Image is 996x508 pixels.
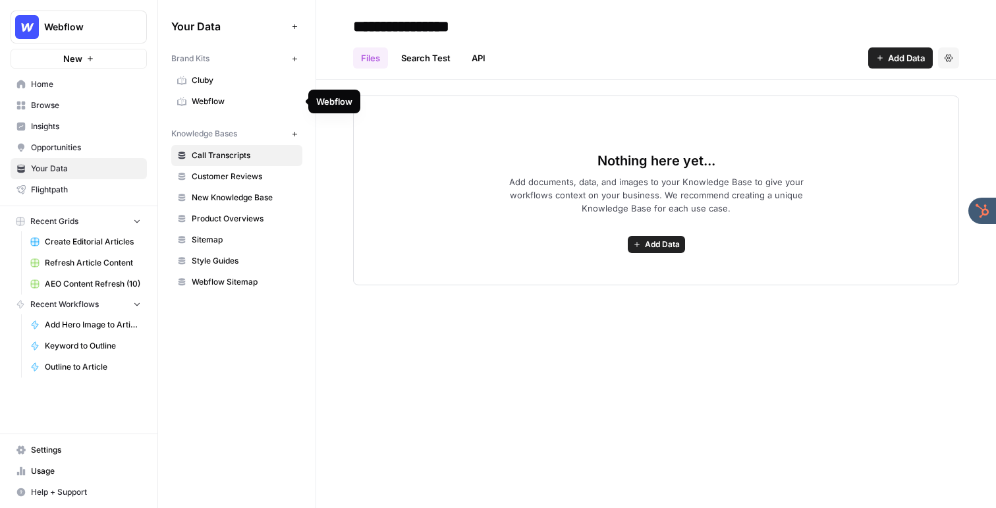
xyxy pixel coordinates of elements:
[192,213,296,225] span: Product Overviews
[11,295,147,314] button: Recent Workflows
[11,137,147,158] a: Opportunities
[11,158,147,179] a: Your Data
[597,152,715,170] span: Nothing here yet...
[192,276,296,288] span: Webflow Sitemap
[31,163,141,175] span: Your Data
[24,314,147,335] a: Add Hero Image to Article
[31,99,141,111] span: Browse
[353,47,388,69] a: Files
[24,335,147,356] a: Keyword to Outline
[192,255,296,267] span: Style Guides
[31,465,141,477] span: Usage
[45,278,141,290] span: AEO Content Refresh (10)
[24,273,147,295] a: AEO Content Refresh (10)
[171,166,302,187] a: Customer Reviews
[171,128,237,140] span: Knowledge Bases
[11,116,147,137] a: Insights
[31,142,141,154] span: Opportunities
[11,212,147,231] button: Recent Grids
[171,208,302,229] a: Product Overviews
[11,439,147,461] a: Settings
[11,74,147,95] a: Home
[171,53,209,65] span: Brand Kits
[24,252,147,273] a: Refresh Article Content
[171,18,287,34] span: Your Data
[30,215,78,227] span: Recent Grids
[11,49,147,69] button: New
[31,184,141,196] span: Flightpath
[171,91,302,112] a: Webflow
[45,340,141,352] span: Keyword to Outline
[11,11,147,43] button: Workspace: Webflow
[171,271,302,293] a: Webflow Sitemap
[63,52,82,65] span: New
[316,95,352,108] div: Webflow
[24,231,147,252] a: Create Editorial Articles
[11,482,147,503] button: Help + Support
[192,192,296,204] span: New Knowledge Base
[171,229,302,250] a: Sitemap
[645,239,680,250] span: Add Data
[30,298,99,310] span: Recent Workflows
[31,121,141,132] span: Insights
[44,20,124,34] span: Webflow
[31,444,141,456] span: Settings
[192,171,296,183] span: Customer Reviews
[31,78,141,90] span: Home
[868,47,933,69] button: Add Data
[11,95,147,116] a: Browse
[45,257,141,269] span: Refresh Article Content
[45,319,141,331] span: Add Hero Image to Article
[628,236,685,253] button: Add Data
[11,179,147,200] a: Flightpath
[11,461,147,482] a: Usage
[192,150,296,161] span: Call Transcripts
[171,187,302,208] a: New Knowledge Base
[171,250,302,271] a: Style Guides
[192,96,296,107] span: Webflow
[171,145,302,166] a: Call Transcripts
[192,234,296,246] span: Sitemap
[24,356,147,378] a: Outline to Article
[464,47,493,69] a: API
[31,486,141,498] span: Help + Support
[45,361,141,373] span: Outline to Article
[45,236,141,248] span: Create Editorial Articles
[15,15,39,39] img: Webflow Logo
[171,70,302,91] a: Cluby
[192,74,296,86] span: Cluby
[393,47,458,69] a: Search Test
[888,51,925,65] span: Add Data
[487,175,825,215] span: Add documents, data, and images to your Knowledge Base to give your workflows context on your bus...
